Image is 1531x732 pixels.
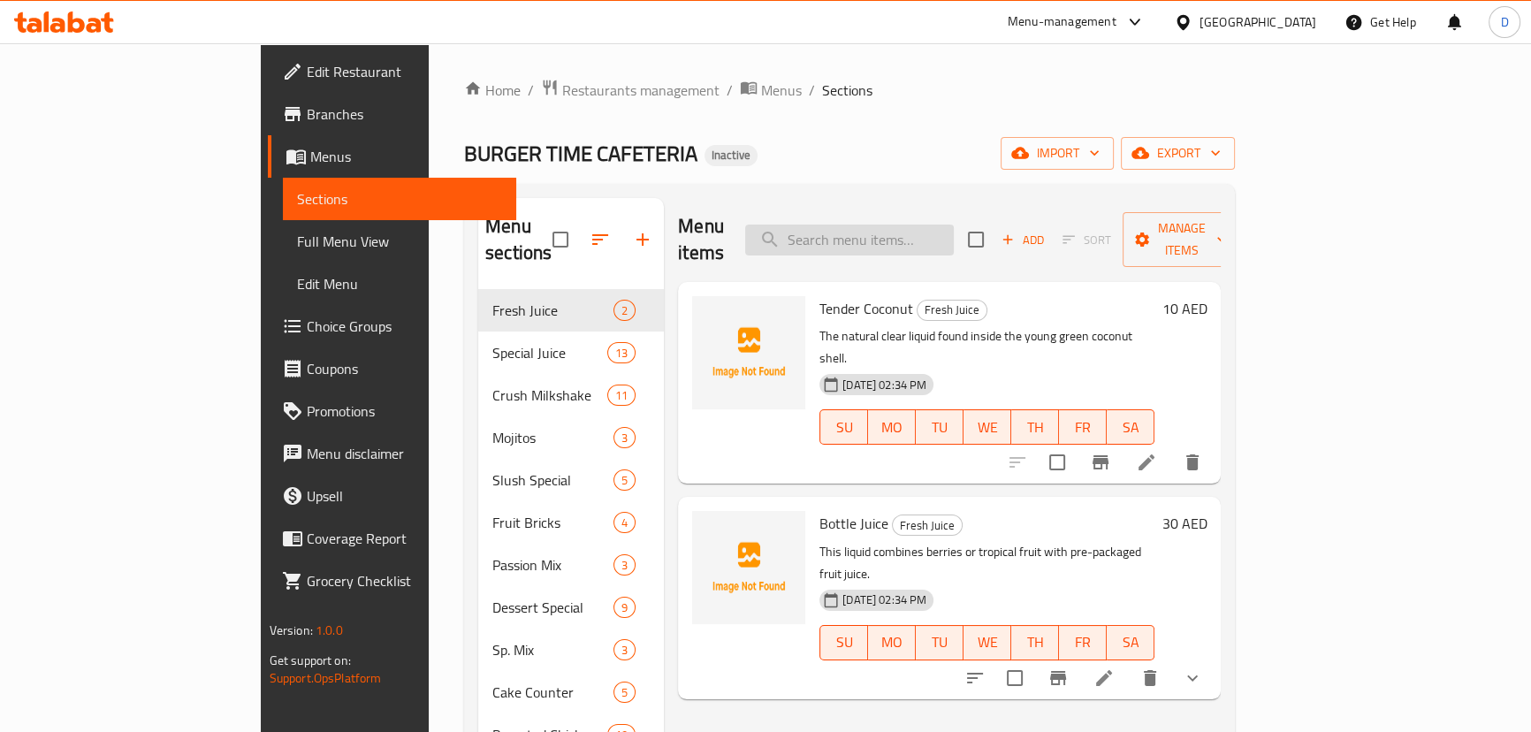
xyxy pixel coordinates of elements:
div: Fruit Bricks4 [478,501,664,544]
span: TU [923,629,956,655]
button: export [1121,137,1235,170]
span: Edit Restaurant [307,61,502,82]
span: 5 [614,684,635,701]
h2: Menu sections [485,213,552,266]
a: Sections [283,178,516,220]
button: WE [964,625,1011,660]
div: Fruit Bricks [492,512,613,533]
a: Branches [268,93,516,135]
span: Mojitos [492,427,613,448]
div: Menu-management [1008,11,1116,33]
span: 3 [614,557,635,574]
button: MO [868,409,916,445]
button: SA [1107,409,1154,445]
span: Slush Special [492,469,613,491]
span: Select section [957,221,994,258]
span: [DATE] 02:34 PM [835,377,933,393]
div: Special Juice13 [478,332,664,374]
span: Cake Counter [492,682,613,703]
button: Add [994,226,1051,254]
button: Manage items [1123,212,1241,267]
span: MO [875,415,909,440]
a: Restaurants management [541,79,720,102]
li: / [528,80,534,101]
span: Version: [270,619,313,642]
span: SA [1114,415,1147,440]
span: Upsell [307,485,502,507]
button: TU [916,409,964,445]
span: 4 [614,515,635,531]
span: TH [1018,629,1052,655]
span: Sort sections [579,218,621,261]
span: D [1500,12,1508,32]
span: Select section first [1051,226,1123,254]
span: export [1135,142,1221,164]
div: items [613,427,636,448]
a: Upsell [268,475,516,517]
button: TH [1011,409,1059,445]
button: FR [1059,625,1107,660]
div: items [613,300,636,321]
span: BURGER TIME CAFETERIA [464,133,697,173]
nav: breadcrumb [464,79,1235,102]
a: Edit menu item [1093,667,1115,689]
span: SU [827,415,861,440]
span: 2 [614,302,635,319]
span: Sections [297,188,502,210]
div: items [613,554,636,576]
span: 11 [608,387,635,404]
span: 3 [614,642,635,659]
div: Passion Mix [492,554,613,576]
div: items [613,639,636,660]
h6: 30 AED [1162,511,1207,536]
div: Fresh Juice [492,300,613,321]
div: items [613,682,636,703]
span: Menu disclaimer [307,443,502,464]
span: 1.0.0 [316,619,343,642]
div: Fresh Juice [917,300,987,321]
p: The natural clear liquid found inside the young green coconut shell. [819,325,1154,370]
a: Edit menu item [1136,452,1157,473]
span: 3 [614,430,635,446]
button: delete [1171,441,1214,484]
div: Inactive [705,145,758,166]
a: Grocery Checklist [268,560,516,602]
span: 5 [614,472,635,489]
button: import [1001,137,1114,170]
span: Dessert Special [492,597,613,618]
div: Fresh Juice2 [478,289,664,332]
span: Select to update [996,660,1033,697]
span: [DATE] 02:34 PM [835,591,933,608]
a: Support.OpsPlatform [270,667,382,690]
span: TU [923,415,956,440]
span: WE [971,415,1004,440]
a: Menu disclaimer [268,432,516,475]
a: Promotions [268,390,516,432]
span: Add item [994,226,1051,254]
span: 13 [608,345,635,362]
a: Choice Groups [268,305,516,347]
div: items [613,512,636,533]
button: SA [1107,625,1154,660]
div: Fresh Juice [892,515,963,536]
div: Cake Counter5 [478,671,664,713]
svg: Show Choices [1182,667,1203,689]
span: Select to update [1039,444,1076,481]
img: Tender Coconut [692,296,805,409]
button: Branch-specific-item [1037,657,1079,699]
div: Crush Milkshake11 [478,374,664,416]
span: Grocery Checklist [307,570,502,591]
span: FR [1066,415,1100,440]
span: Coupons [307,358,502,379]
h2: Menu items [678,213,724,266]
span: Special Juice [492,342,607,363]
div: items [607,342,636,363]
span: TH [1018,415,1052,440]
button: delete [1129,657,1171,699]
li: / [727,80,733,101]
button: SU [819,409,868,445]
div: Passion Mix3 [478,544,664,586]
div: items [613,597,636,618]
